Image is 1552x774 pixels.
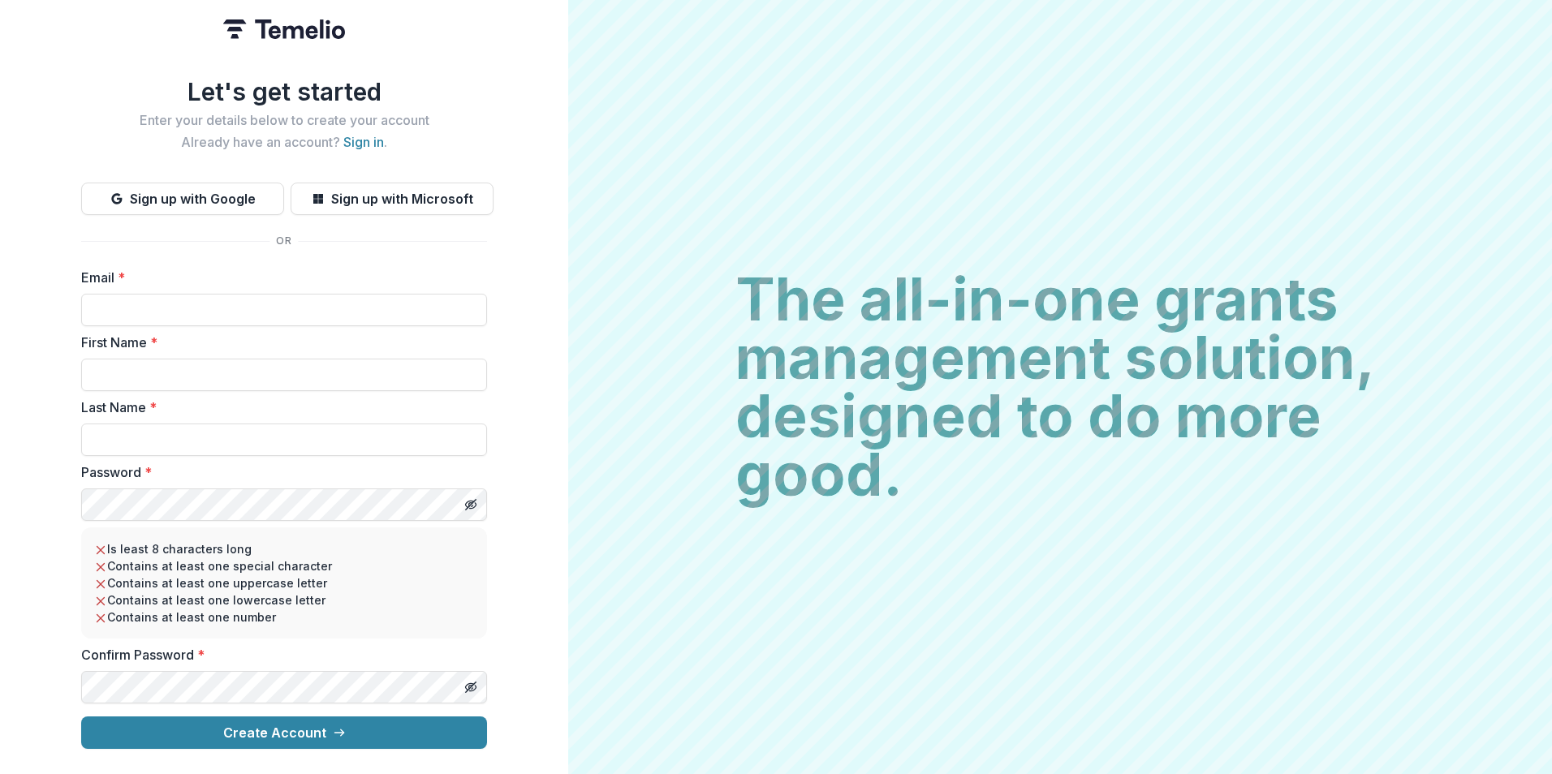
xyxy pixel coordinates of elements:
[81,645,477,664] label: Confirm Password
[94,591,474,608] li: Contains at least one lowercase letter
[343,134,384,150] a: Sign in
[81,183,284,215] button: Sign up with Google
[81,268,477,287] label: Email
[81,398,477,417] label: Last Name
[81,333,477,352] label: First Name
[81,113,487,128] h2: Enter your details below to create your account
[81,462,477,482] label: Password
[458,674,484,700] button: Toggle password visibility
[291,183,494,215] button: Sign up with Microsoft
[223,19,345,39] img: Temelio
[81,716,487,749] button: Create Account
[94,557,474,574] li: Contains at least one special character
[94,574,474,591] li: Contains at least one uppercase letter
[458,492,484,518] button: Toggle password visibility
[81,77,487,106] h1: Let's get started
[81,135,487,150] h2: Already have an account? .
[94,608,474,626] li: Contains at least one number
[94,540,474,557] li: Is least 8 characters long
